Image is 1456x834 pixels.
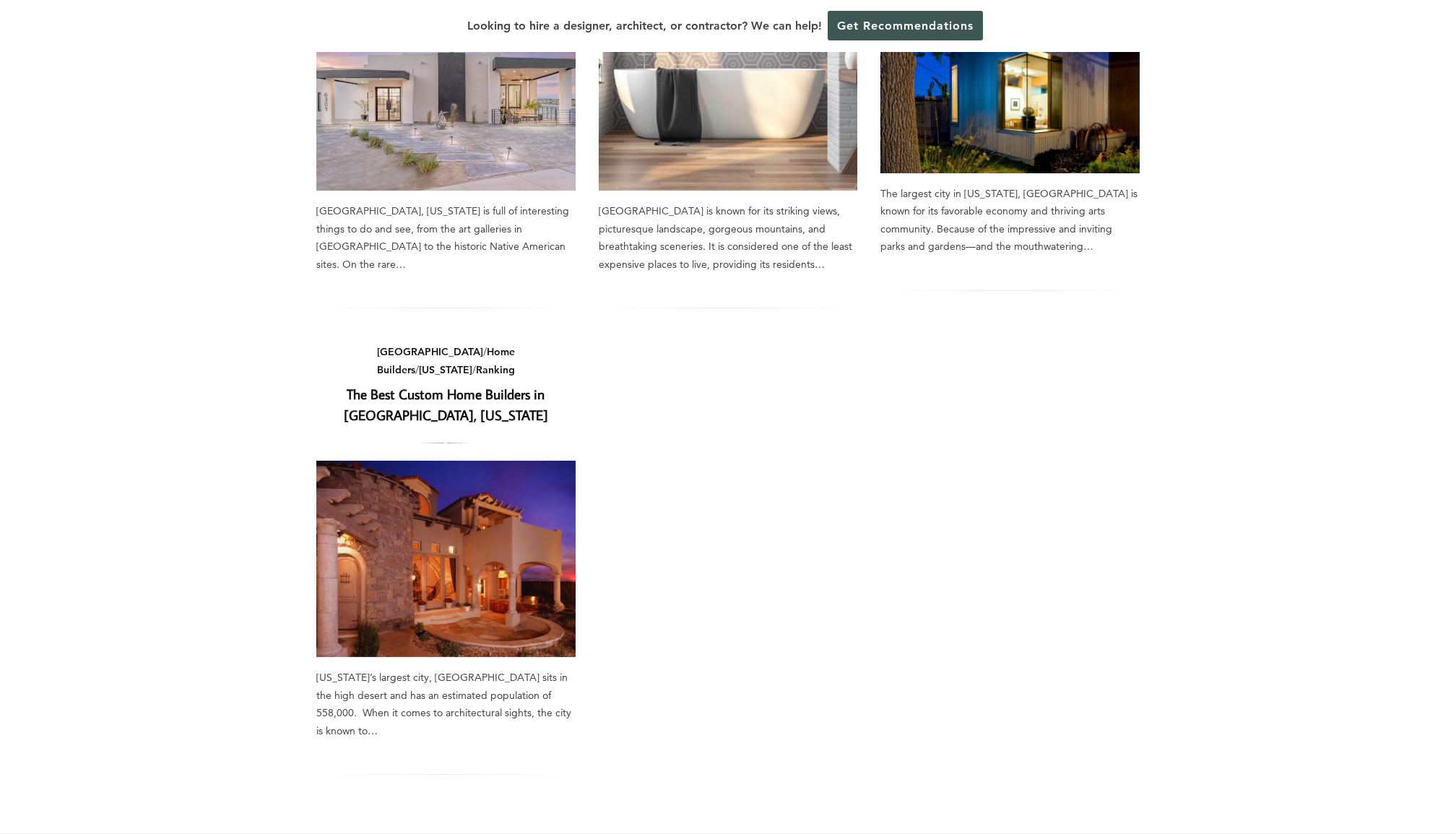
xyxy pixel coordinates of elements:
[316,669,576,739] div: [US_STATE]’s largest city, [GEOGRAPHIC_DATA] sits in the high desert and has an estimated populat...
[419,363,472,376] a: [US_STATE]
[880,185,1140,256] div: The largest city in [US_STATE], [GEOGRAPHIC_DATA] is known for its favorable economy and thriving...
[316,202,576,273] div: [GEOGRAPHIC_DATA], [US_STATE] is full of interesting things to do and see, from the art galleries...
[828,11,983,40] a: Get Recommendations
[377,345,483,358] a: [GEOGRAPHIC_DATA]
[476,363,515,376] a: Ranking
[377,345,515,376] a: Home Builders
[344,385,548,424] a: The Best Custom Home Builders in [GEOGRAPHIC_DATA], [US_STATE]
[1384,762,1439,817] iframe: Drift Widget Chat Controller
[599,202,858,273] div: [GEOGRAPHIC_DATA] is known for its striking views, picturesque landscape, gorgeous mountains, and...
[316,343,576,378] div: / / /
[316,461,576,657] a: The Best Custom Home Builders in [GEOGRAPHIC_DATA], [US_STATE]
